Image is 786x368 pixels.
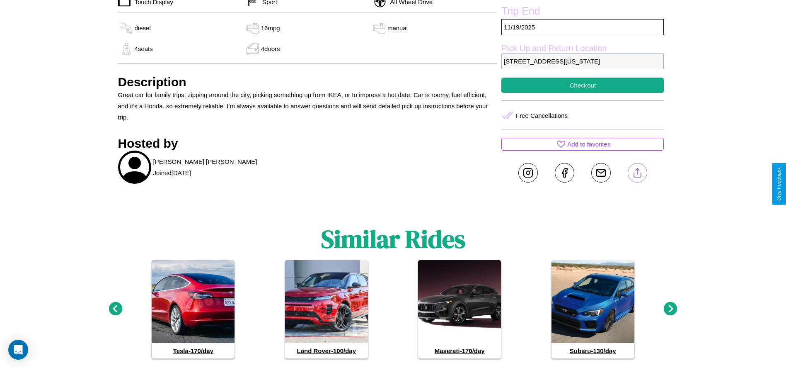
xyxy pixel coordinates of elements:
[567,139,610,150] p: Add to favorites
[244,43,261,55] img: gas
[153,167,191,178] p: Joined [DATE]
[776,167,782,201] div: Give Feedback
[118,75,498,89] h3: Description
[244,22,261,34] img: gas
[285,260,368,358] a: Land Rover-100/day
[501,19,664,35] p: 11 / 19 / 2025
[8,340,28,360] div: Open Intercom Messenger
[261,43,280,54] p: 4 doors
[516,110,568,121] p: Free Cancellations
[285,343,368,358] h4: Land Rover - 100 /day
[501,5,664,19] label: Trip End
[118,89,498,123] p: Great car for family trips, zipping around the city, picking something up from IKEA, or to impres...
[418,260,501,358] a: Maserati-170/day
[135,22,151,34] p: diesel
[152,343,235,358] h4: Tesla - 170 /day
[118,22,135,34] img: gas
[501,44,664,53] label: Pick Up and Return Location
[152,260,235,358] a: Tesla-170/day
[371,22,387,34] img: gas
[501,53,664,69] p: [STREET_ADDRESS][US_STATE]
[551,343,634,358] h4: Subaru - 130 /day
[153,156,257,167] p: [PERSON_NAME] [PERSON_NAME]
[387,22,408,34] p: manual
[418,343,501,358] h4: Maserati - 170 /day
[501,78,664,93] button: Checkout
[501,138,664,151] button: Add to favorites
[118,43,135,55] img: gas
[261,22,280,34] p: 16 mpg
[551,260,634,358] a: Subaru-130/day
[321,222,465,256] h1: Similar Rides
[118,136,498,151] h3: Hosted by
[135,43,153,54] p: 4 seats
